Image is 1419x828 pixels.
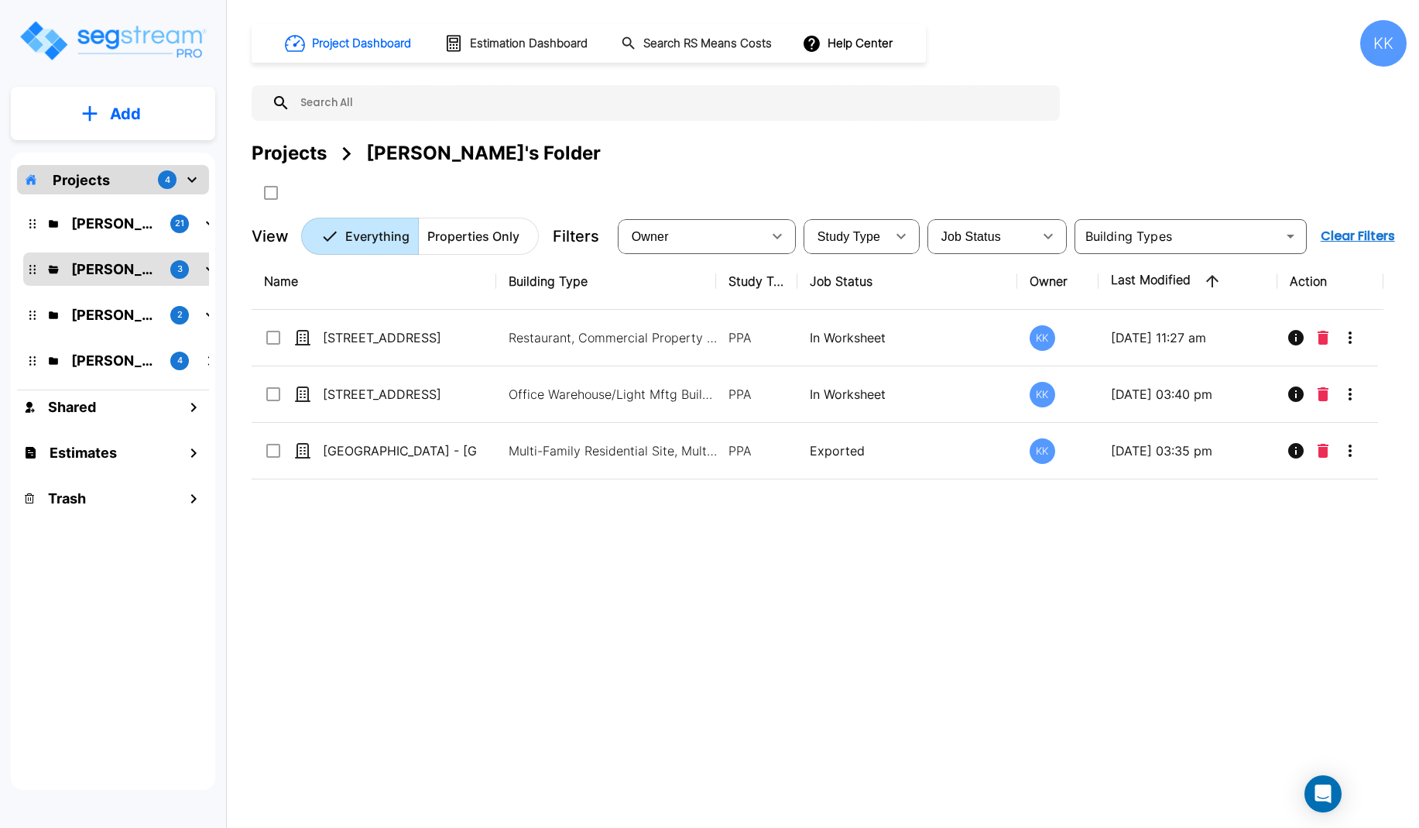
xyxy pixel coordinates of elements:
div: Select [621,215,762,258]
th: Owner [1017,253,1099,310]
p: View [252,225,289,248]
div: Open Intercom Messenger [1304,775,1342,813]
th: Study Type [716,253,797,310]
p: Projects [53,170,110,191]
span: Owner [632,230,669,243]
p: [GEOGRAPHIC_DATA] - [GEOGRAPHIC_DATA] [323,441,478,460]
div: KK [1030,325,1055,351]
p: 4 [165,174,170,187]
button: Delete [1311,322,1335,353]
div: Platform [301,218,539,255]
button: Add [11,91,215,136]
th: Job Status [797,253,1017,310]
h1: Project Dashboard [312,35,411,53]
div: KK [1360,20,1407,67]
div: [PERSON_NAME]'s Folder [366,139,601,167]
p: [DATE] 11:27 am [1111,328,1265,347]
p: [DATE] 03:35 pm [1111,441,1265,460]
th: Building Type [496,253,716,310]
img: Logo [18,19,207,63]
p: Exported [810,441,1005,460]
button: Clear Filters [1314,221,1401,252]
p: [DATE] 03:40 pm [1111,385,1265,404]
p: In Worksheet [810,328,1005,347]
div: Select [931,215,1033,258]
span: Study Type [817,230,880,243]
p: Properties Only [427,227,519,246]
div: Select [807,215,886,258]
p: In Worksheet [810,385,1005,404]
p: Add [110,102,141,125]
p: [STREET_ADDRESS] [323,328,478,347]
p: Filters [553,225,599,248]
div: Projects [252,139,327,167]
p: M.E. Folder [71,304,158,325]
button: More-Options [1335,322,1366,353]
button: Help Center [799,29,899,58]
button: Delete [1311,435,1335,466]
button: Search RS Means Costs [615,29,780,59]
p: Karina's Folder [71,259,158,280]
p: PPA [728,328,785,347]
button: Delete [1311,379,1335,410]
p: Multi-Family Residential Site, Multi-Family Residential [509,441,718,460]
button: Info [1280,322,1311,353]
button: Everything [301,218,419,255]
span: Job Status [941,230,1001,243]
button: Open [1280,225,1301,247]
p: 3 [177,263,183,276]
p: 2 [177,308,183,321]
p: Jon's Folder [71,350,158,371]
input: Building Types [1079,225,1277,247]
button: Info [1280,379,1311,410]
h1: Search RS Means Costs [643,35,772,53]
input: Search All [290,85,1052,121]
p: Office Warehouse/Light Mftg Building, Commercial Property Site [509,385,718,404]
h1: Trash [48,488,86,509]
p: Everything [345,227,410,246]
p: Restaurant, Commercial Property Site [509,328,718,347]
p: Kristina's Folder (Finalized Reports) [71,213,158,234]
div: KK [1030,438,1055,464]
th: Name [252,253,496,310]
p: 4 [177,354,183,367]
button: More-Options [1335,379,1366,410]
button: Project Dashboard [279,26,420,60]
button: SelectAll [255,177,286,208]
th: Last Modified [1099,253,1277,310]
div: KK [1030,382,1055,407]
button: More-Options [1335,435,1366,466]
button: Info [1280,435,1311,466]
th: Action [1277,253,1383,310]
p: [STREET_ADDRESS] [323,385,478,404]
p: PPA [728,385,785,404]
button: Properties Only [418,218,539,255]
h1: Shared [48,397,96,417]
p: PPA [728,441,785,460]
h1: Estimates [50,442,117,463]
h1: Estimation Dashboard [470,35,588,53]
button: Estimation Dashboard [438,27,596,60]
p: 21 [175,217,184,230]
